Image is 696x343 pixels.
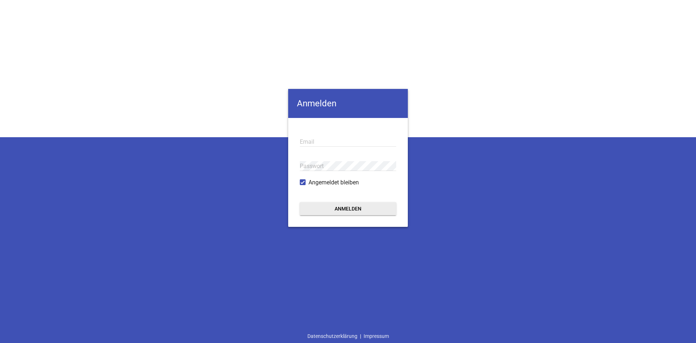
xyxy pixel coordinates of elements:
a: Impressum [361,329,391,343]
a: Datenschutzerklärung [305,329,360,343]
div: | [305,329,391,343]
h4: Anmelden [288,89,408,118]
span: Angemeldet bleiben [308,178,359,187]
button: Anmelden [300,202,396,215]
